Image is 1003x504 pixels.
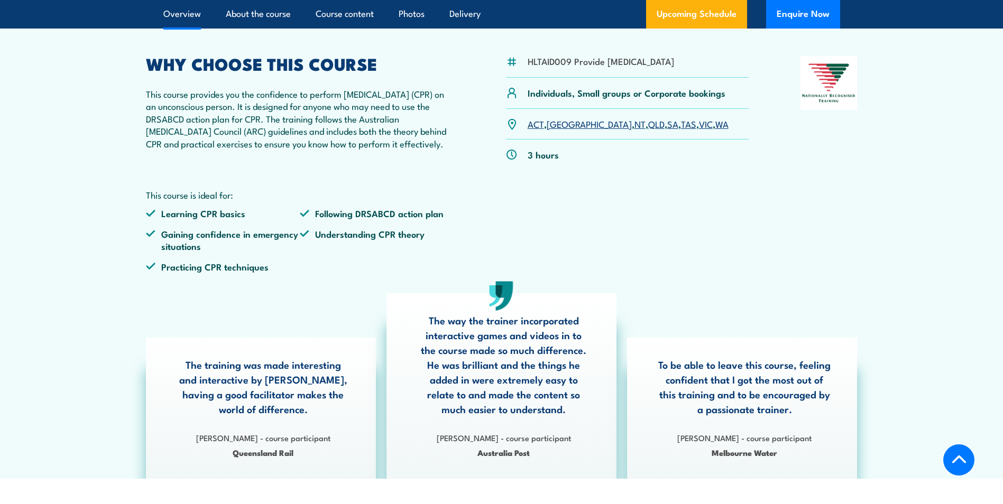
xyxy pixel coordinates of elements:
[547,117,632,130] a: [GEOGRAPHIC_DATA]
[418,313,590,416] p: The way the trainer incorporated interactive games and videos in to the course made so much diffe...
[146,207,300,219] li: Learning CPR basics
[681,117,696,130] a: TAS
[528,118,729,130] p: , , , , , , ,
[300,207,454,219] li: Following DRSABCD action plan
[528,117,544,130] a: ACT
[677,432,812,443] strong: [PERSON_NAME] - course participant
[418,446,590,459] span: Australia Post
[699,117,713,130] a: VIC
[528,87,725,99] p: Individuals, Small groups or Corporate bookings
[658,446,831,459] span: Melbourne Water
[300,228,454,253] li: Understanding CPR theory
[146,189,455,201] p: This course is ideal for:
[146,88,455,150] p: This course provides you the confidence to perform [MEDICAL_DATA] (CPR) on an unconscious person....
[800,56,858,110] img: Nationally Recognised Training logo.
[177,357,349,416] p: The training was made interesting and interactive by [PERSON_NAME], having a good facilitator mak...
[528,148,559,161] p: 3 hours
[528,55,674,67] li: HLTAID009 Provide [MEDICAL_DATA]
[146,56,455,71] h2: WHY CHOOSE THIS COURSE
[177,446,349,459] span: Queensland Rail
[634,117,646,130] a: NT
[146,228,300,253] li: Gaining confidence in emergency situations
[658,357,831,416] p: To be able to leave this course, feeling confident that I got the most out of this training and t...
[437,432,571,443] strong: [PERSON_NAME] - course participant
[715,117,729,130] a: WA
[146,260,300,273] li: Practicing CPR techniques
[196,432,330,443] strong: [PERSON_NAME] - course participant
[667,117,678,130] a: SA
[648,117,665,130] a: QLD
